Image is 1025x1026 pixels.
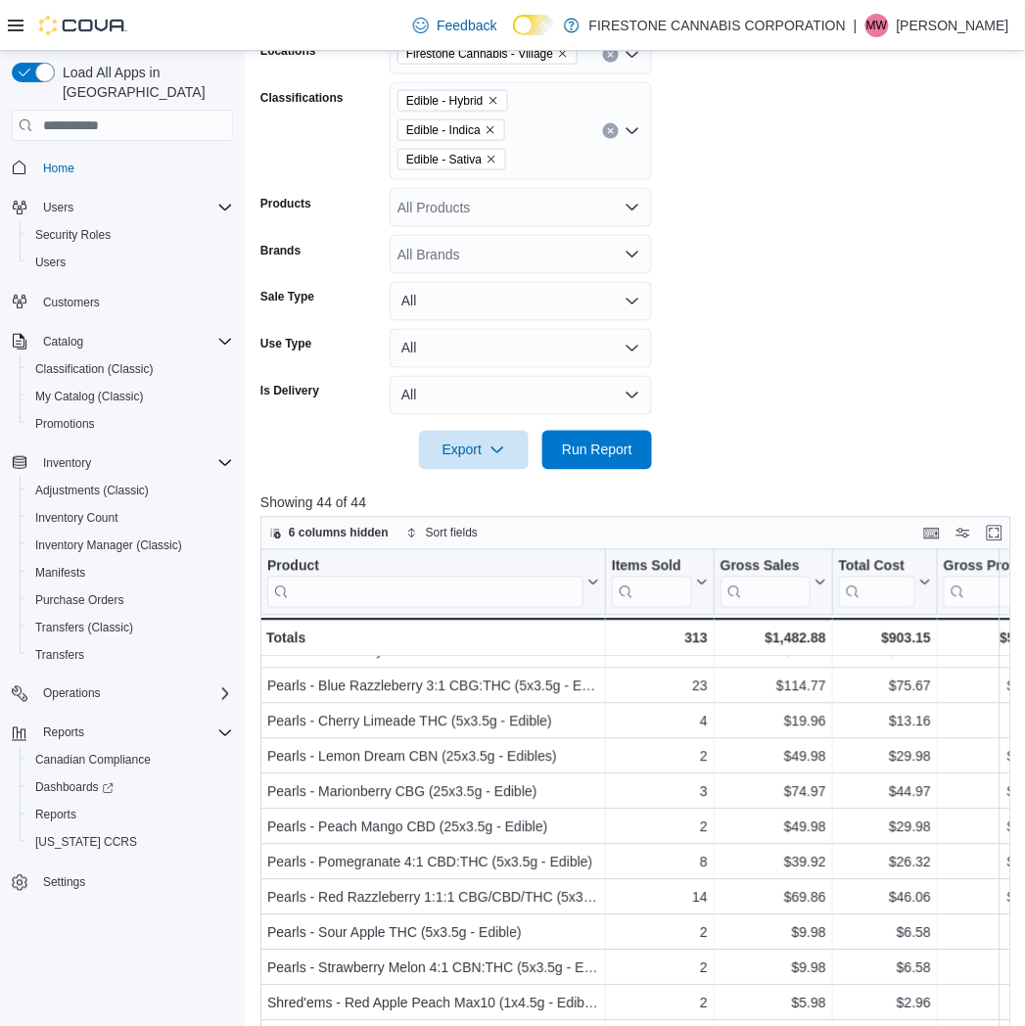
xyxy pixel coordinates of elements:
div: Shred'ems - Red Apple Peach Max10 (1x4.5g - Edible) [267,993,599,1016]
div: $6.58 [839,922,931,946]
label: Locations [260,43,316,59]
p: FIRESTONE CANNABIS CORPORATION [589,14,846,37]
span: Canadian Compliance [35,753,151,769]
span: Run Report [562,441,632,460]
span: Transfers [27,643,233,667]
div: Pearls - Pomegranate 4:1 CBD:THC (5x3.5g - Edible) [267,852,599,875]
div: $46.06 [839,887,931,910]
a: Transfers (Classic) [27,616,141,639]
button: Gross Sales [721,558,826,608]
button: All [390,282,652,321]
div: $114.77 [721,676,826,699]
div: $29.98 [839,746,931,769]
button: Keyboard shortcuts [920,522,944,545]
span: Firestone Cannabis - Village [397,43,578,65]
button: My Catalog (Classic) [20,383,241,410]
button: Catalog [4,328,241,355]
button: Security Roles [20,221,241,249]
div: 14 [612,887,708,910]
span: Settings [35,870,233,895]
span: Security Roles [35,227,111,243]
span: Operations [35,682,233,706]
a: Purchase Orders [27,588,132,612]
div: Pearls - Blue Razzleberry 3:1 CBG:THC (5x3.5g - Edible) [267,676,599,699]
div: $39.92 [721,852,826,875]
button: Operations [35,682,109,706]
div: 23 [612,676,708,699]
div: 2 [612,922,708,946]
button: Transfers [20,641,241,669]
span: Transfers (Classic) [27,616,233,639]
div: Totals [266,627,599,650]
a: Dashboards [27,776,121,800]
a: Home [35,157,82,180]
span: Transfers (Classic) [35,620,133,635]
button: Export [419,431,529,470]
button: Reports [35,722,92,745]
span: Sort fields [426,526,478,541]
div: 8 [612,852,708,875]
div: Mike Wilson [865,14,889,37]
div: Gross Sales [721,558,811,608]
button: Transfers (Classic) [20,614,241,641]
div: 2 [612,993,708,1016]
div: $75.67 [839,676,931,699]
span: Customers [43,295,100,310]
div: Total Cost [839,558,915,608]
span: Catalog [35,330,233,353]
span: Export [431,431,517,470]
button: Catalog [35,330,91,353]
span: Transfers [35,647,84,663]
a: Reports [27,804,84,827]
span: Adjustments (Classic) [27,479,233,502]
span: Inventory [43,455,91,471]
span: Reports [35,808,76,823]
button: Inventory [4,449,241,477]
p: Showing 44 of 44 [260,493,1019,513]
button: Open list of options [625,200,640,215]
span: Load All Apps in [GEOGRAPHIC_DATA] [55,63,233,102]
button: Enter fullscreen [983,522,1006,545]
span: Inventory Manager (Classic) [35,537,182,553]
a: Inventory Manager (Classic) [27,534,190,557]
span: My Catalog (Classic) [27,385,233,408]
div: 2 [612,816,708,840]
span: Edible - Hybrid [406,91,484,111]
label: Classifications [260,90,344,106]
div: 2 [612,957,708,981]
span: Edible - Sativa [397,149,506,170]
span: Settings [43,875,85,891]
span: Dashboards [27,776,233,800]
button: Remove Edible - Hybrid from selection in this group [488,95,499,107]
button: Adjustments (Classic) [20,477,241,504]
span: Edible - Indica [397,119,505,141]
span: Classification (Classic) [35,361,154,377]
span: Users [35,196,233,219]
button: 6 columns hidden [261,522,396,545]
span: MW [866,14,887,37]
div: Gross Sales [721,558,811,577]
span: Inventory [35,451,233,475]
div: 4 [612,711,708,734]
div: $44.97 [839,781,931,805]
div: Pearls - Strawberry Melon 4:1 CBN:THC (5x3.5g - Edible) [267,957,599,981]
span: Firestone Cannabis - Village [406,44,553,64]
span: Promotions [27,412,233,436]
span: 6 columns hidden [289,526,389,541]
div: Pearls - Peach Mango CBD (25x3.5g - Edible) [267,816,599,840]
div: $9.98 [721,957,826,981]
label: Sale Type [260,290,314,305]
button: Manifests [20,559,241,586]
button: Remove Edible - Sativa from selection in this group [486,154,497,165]
button: Product [267,558,599,608]
a: Canadian Compliance [27,749,159,772]
div: $29.98 [839,816,931,840]
span: Classification (Classic) [27,357,233,381]
span: Dashboards [35,780,114,796]
a: Manifests [27,561,93,584]
button: Display options [952,522,975,545]
input: Dark Mode [513,15,554,35]
button: Users [35,196,81,219]
div: $49.98 [721,746,826,769]
a: Feedback [405,6,504,45]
